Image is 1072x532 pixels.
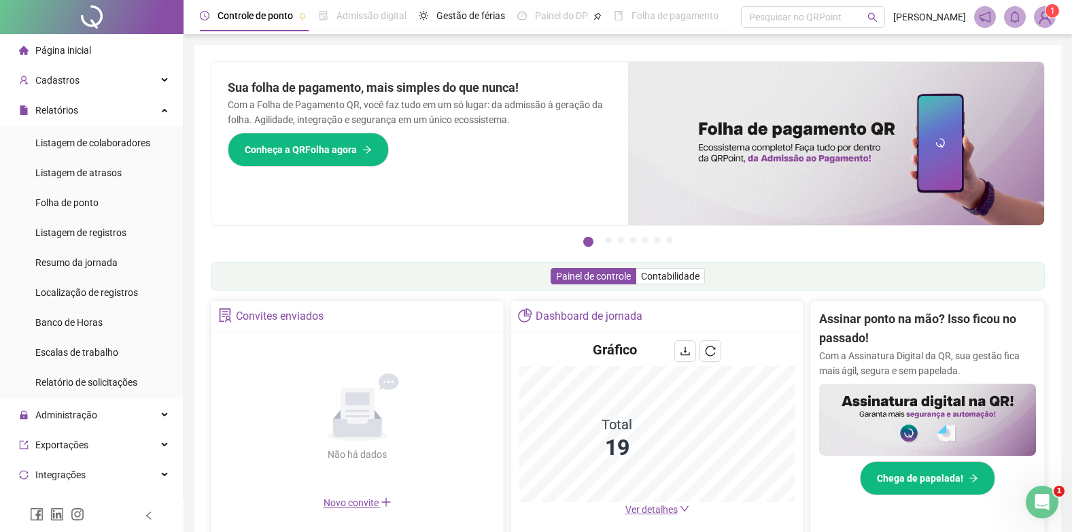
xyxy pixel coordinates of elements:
span: Folha de pagamento [632,10,719,21]
span: Localização de registros [35,287,138,298]
span: dashboard [517,11,527,20]
span: search [867,12,878,22]
span: Listagem de registros [35,227,126,238]
span: Novo convite [324,497,392,508]
span: sun [419,11,428,20]
span: Controle de ponto [218,10,293,21]
img: banner%2F8d14a306-6205-4263-8e5b-06e9a85ad873.png [628,62,1045,225]
span: Conheça a QRFolha agora [245,142,357,157]
div: Não há dados [295,447,420,462]
span: Listagem de colaboradores [35,137,150,148]
span: pie-chart [518,308,532,322]
span: Página inicial [35,45,91,56]
h2: Sua folha de pagamento, mais simples do que nunca! [228,78,612,97]
span: linkedin [50,508,64,521]
span: pushpin [593,12,602,20]
p: Com a Folha de Pagamento QR, você faz tudo em um só lugar: da admissão à geração da folha. Agilid... [228,97,612,127]
span: reload [705,346,716,356]
span: Folha de ponto [35,197,99,208]
span: export [19,440,29,450]
img: banner%2F02c71560-61a6-44d4-94b9-c8ab97240462.png [819,384,1036,456]
span: Gestão de férias [436,10,505,21]
span: instagram [71,508,84,521]
span: Resumo da jornada [35,257,118,268]
span: 1 [1054,486,1065,497]
span: file [19,105,29,115]
span: facebook [30,508,44,521]
span: Escalas de trabalho [35,347,118,358]
button: 1 [583,237,593,247]
span: bell [1009,11,1021,23]
span: user-add [19,76,29,85]
span: down [680,504,689,514]
span: Painel do DP [535,10,588,21]
span: lock [19,410,29,420]
iframe: Intercom live chat [1026,486,1058,518]
span: arrow-right [969,473,978,483]
a: Ver detalhes down [625,504,689,515]
span: Listagem de atrasos [35,167,122,178]
div: Convites enviados [236,305,324,328]
span: clock-circle [200,11,209,20]
span: Contabilidade [641,271,699,282]
span: Relatório de solicitações [35,377,137,388]
button: 7 [666,237,673,244]
button: 5 [642,237,649,244]
div: Dashboard de jornada [536,305,642,328]
span: Relatórios [35,105,78,116]
span: Banco de Horas [35,317,103,328]
span: plus [381,497,392,508]
span: Exportações [35,439,88,450]
button: 6 [654,237,661,244]
span: book [614,11,623,20]
span: Admissão digital [336,10,407,21]
span: [PERSON_NAME] [893,10,966,24]
span: Integrações [35,469,86,480]
p: Com a Assinatura Digital da QR, sua gestão fica mais ágil, segura e sem papelada. [819,348,1036,378]
button: Conheça a QRFolha agora [228,133,389,167]
button: Chega de papelada! [860,461,995,495]
span: Chega de papelada! [877,471,963,486]
span: sync [19,470,29,480]
span: solution [218,308,232,322]
span: Administração [35,410,97,420]
sup: Atualize o seu contato no menu Meus Dados [1045,4,1059,18]
span: Ver detalhes [625,504,678,515]
span: left [144,511,154,520]
span: home [19,46,29,55]
span: notification [979,11,991,23]
h4: Gráfico [593,340,637,359]
button: 3 [617,237,624,244]
span: arrow-right [362,145,372,154]
button: 4 [629,237,636,244]
span: pushpin [298,12,307,20]
span: 1 [1050,6,1055,16]
span: Cadastros [35,75,80,86]
button: 2 [605,237,612,244]
h2: Assinar ponto na mão? Isso ficou no passado! [819,310,1036,348]
span: download [680,346,691,356]
span: Painel de controle [556,271,631,282]
img: 41824 [1035,7,1055,27]
span: file-done [319,11,328,20]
